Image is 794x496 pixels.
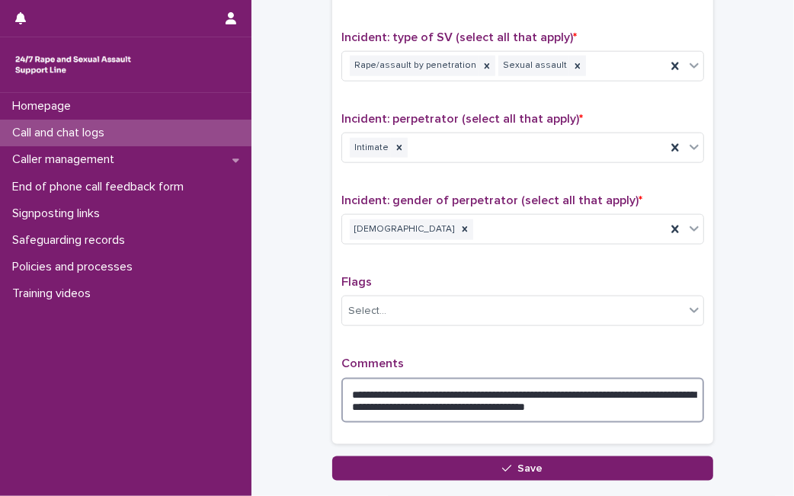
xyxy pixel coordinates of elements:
[6,180,196,194] p: End of phone call feedback form
[341,357,404,370] span: Comments
[341,194,642,206] span: Incident: gender of perpetrator (select all that apply)
[350,219,456,240] div: [DEMOGRAPHIC_DATA]
[6,152,126,167] p: Caller management
[12,50,134,80] img: rhQMoQhaT3yELyF149Cw
[341,276,372,288] span: Flags
[518,463,543,474] span: Save
[348,303,386,319] div: Select...
[6,99,83,114] p: Homepage
[6,286,103,301] p: Training videos
[341,113,583,125] span: Incident: perpetrator (select all that apply)
[6,206,112,221] p: Signposting links
[6,233,137,248] p: Safeguarding records
[6,126,117,140] p: Call and chat logs
[332,456,713,481] button: Save
[498,56,569,76] div: Sexual assault
[6,260,145,274] p: Policies and processes
[341,31,577,43] span: Incident: type of SV (select all that apply)
[350,138,391,158] div: Intimate
[350,56,479,76] div: Rape/assault by penetration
